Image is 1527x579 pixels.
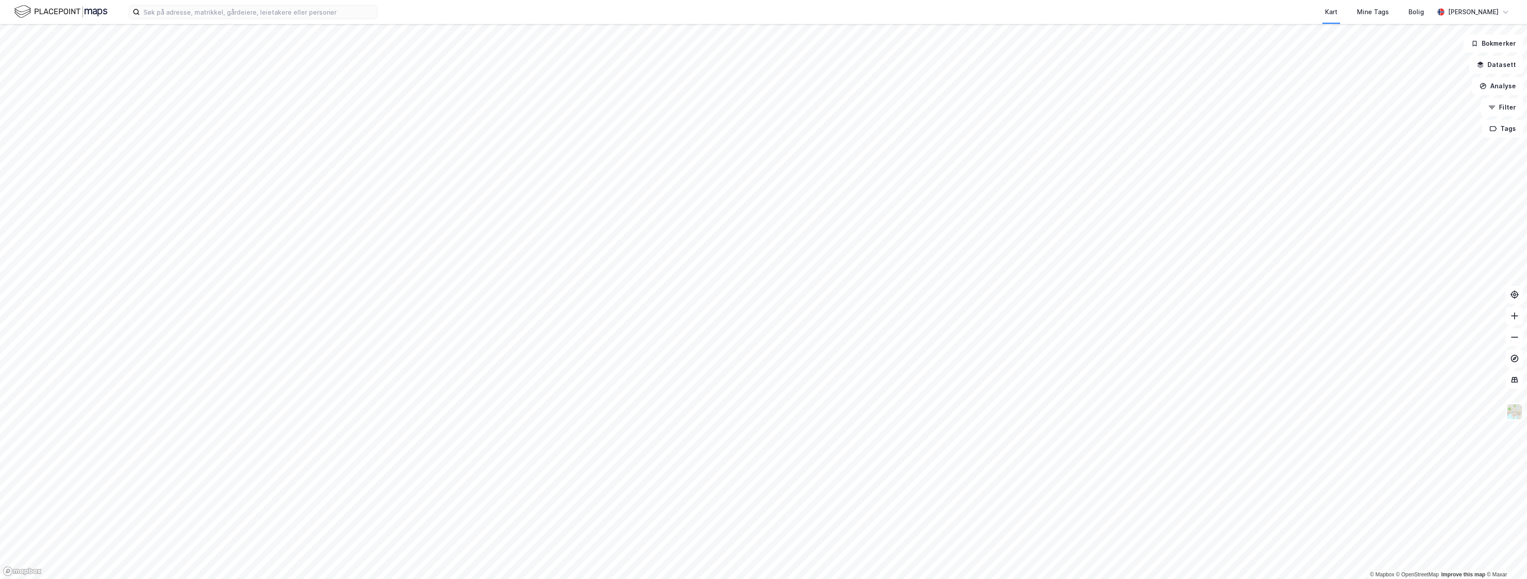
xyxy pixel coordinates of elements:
iframe: Chat Widget [1483,536,1527,579]
div: Mine Tags [1357,7,1389,17]
img: logo.f888ab2527a4732fd821a326f86c7f29.svg [14,4,107,20]
a: Mapbox [1370,571,1394,578]
img: Z [1506,403,1523,420]
button: Analyse [1472,77,1523,95]
button: Bokmerker [1464,35,1523,52]
input: Søk på adresse, matrikkel, gårdeiere, leietakere eller personer [140,5,377,19]
div: Bolig [1408,7,1424,17]
a: OpenStreetMap [1396,571,1439,578]
div: Kontrollprogram for chat [1483,536,1527,579]
a: Improve this map [1441,571,1485,578]
div: Kart [1325,7,1337,17]
a: Mapbox homepage [3,566,42,576]
div: [PERSON_NAME] [1448,7,1499,17]
button: Filter [1481,98,1523,116]
button: Tags [1482,120,1523,138]
button: Datasett [1469,56,1523,74]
